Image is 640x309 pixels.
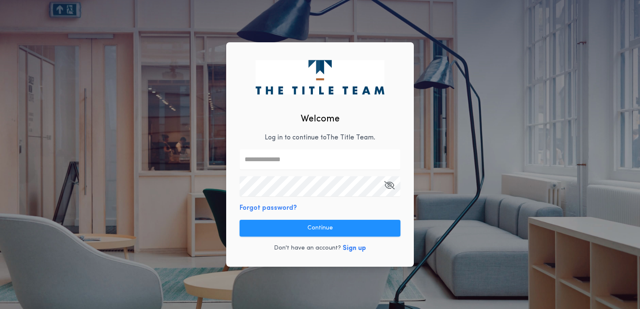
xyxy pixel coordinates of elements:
[343,243,366,253] button: Sign up
[265,133,375,143] p: Log in to continue to The Title Team .
[301,112,340,126] h2: Welcome
[240,220,400,237] button: Continue
[240,203,297,213] button: Forgot password?
[255,60,384,94] img: logo
[274,244,341,252] p: Don't have an account?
